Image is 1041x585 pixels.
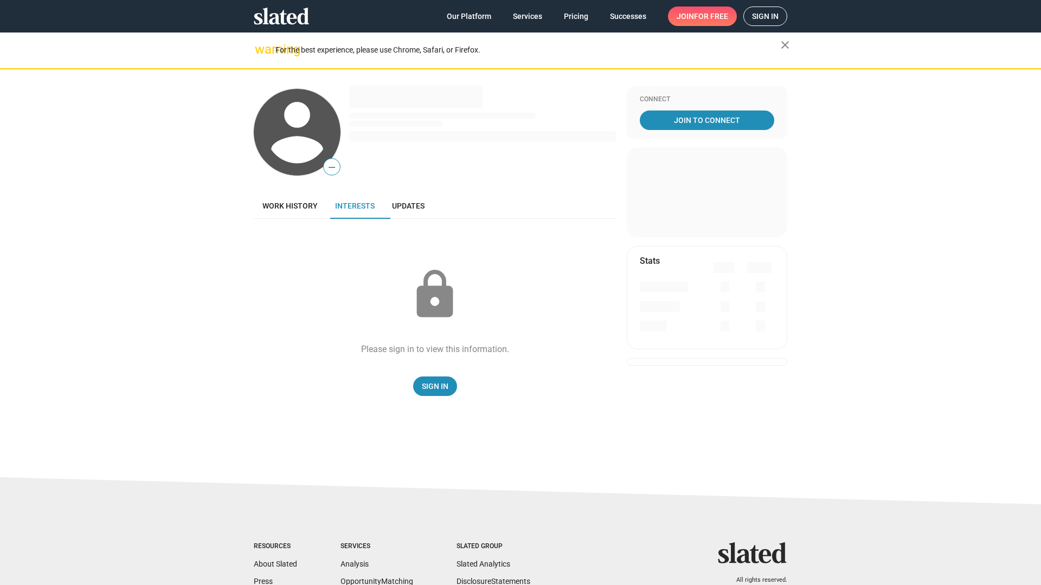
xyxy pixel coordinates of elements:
[513,6,542,26] span: Services
[743,6,787,26] a: Sign in
[392,201,425,210] span: Updates
[457,542,530,551] div: Slated Group
[340,542,413,551] div: Services
[335,201,375,210] span: Interests
[340,560,369,568] a: Analysis
[640,110,774,130] a: Join To Connect
[326,193,383,219] a: Interests
[457,560,510,568] a: Slated Analytics
[564,6,588,26] span: Pricing
[324,160,340,174] span: —
[555,6,597,26] a: Pricing
[610,6,646,26] span: Successes
[408,268,462,322] mat-icon: lock
[779,38,792,51] mat-icon: close
[642,110,772,130] span: Join To Connect
[447,6,491,26] span: Our Platform
[361,343,509,355] div: Please sign in to view this information.
[640,95,774,104] div: Connect
[668,6,737,26] a: Joinfor free
[677,6,728,26] span: Join
[262,201,318,210] span: Work history
[504,6,551,26] a: Services
[254,542,297,551] div: Resources
[254,193,326,219] a: Work history
[422,376,448,396] span: Sign In
[601,6,655,26] a: Successes
[254,560,297,568] a: About Slated
[413,376,457,396] a: Sign In
[275,43,781,57] div: For the best experience, please use Chrome, Safari, or Firefox.
[752,7,779,25] span: Sign in
[255,43,268,56] mat-icon: warning
[640,255,660,266] mat-card-title: Stats
[383,193,433,219] a: Updates
[694,6,728,26] span: for free
[438,6,500,26] a: Our Platform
